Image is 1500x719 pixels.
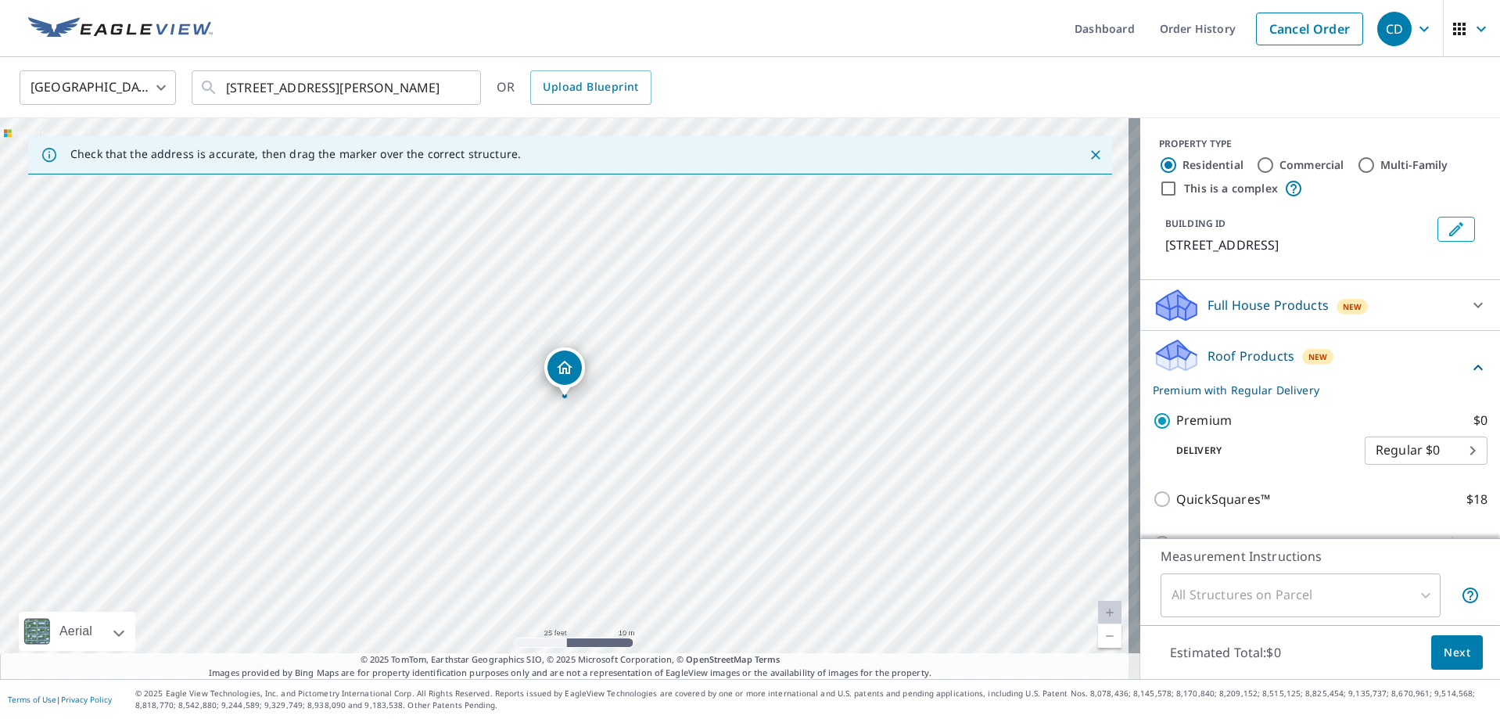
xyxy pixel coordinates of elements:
[1182,157,1243,173] label: Residential
[1176,411,1232,430] p: Premium
[1431,635,1483,670] button: Next
[1448,534,1487,553] p: $13.75
[1437,217,1475,242] button: Edit building 1
[61,694,112,705] a: Privacy Policy
[8,694,56,705] a: Terms of Use
[543,77,638,97] span: Upload Blueprint
[1444,643,1470,663] span: Next
[55,612,97,651] div: Aerial
[19,612,135,651] div: Aerial
[8,695,112,704] p: |
[1086,145,1106,165] button: Close
[1343,300,1362,313] span: New
[686,653,752,665] a: OpenStreetMap
[1208,347,1294,365] p: Roof Products
[1153,286,1487,324] div: Full House ProductsNew
[755,653,781,665] a: Terms
[497,70,651,105] div: OR
[361,653,781,667] span: © 2025 TomTom, Earthstar Geographics SIO, © 2025 Microsoft Corporation, ©
[1153,337,1487,398] div: Roof ProductsNewPremium with Regular Delivery
[1461,586,1480,605] span: Your report will include each building or structure inside the parcel boundary. In some cases, du...
[1308,351,1328,363] span: New
[1184,181,1278,196] label: This is a complex
[1473,411,1487,430] p: $0
[20,66,176,110] div: [GEOGRAPHIC_DATA]
[1256,13,1363,45] a: Cancel Order
[135,688,1492,711] p: © 2025 Eagle View Technologies, Inc. and Pictometry International Corp. All Rights Reserved. Repo...
[1176,490,1270,509] p: QuickSquares™
[70,147,521,161] p: Check that the address is accurate, then drag the marker over the correct structure.
[1161,573,1441,617] div: All Structures on Parcel
[544,347,585,396] div: Dropped pin, building 1, Residential property, 14717 Verdun Estates Dr Florissant, MO 63034
[226,66,449,110] input: Search by address or latitude-longitude
[28,17,213,41] img: EV Logo
[1159,137,1481,151] div: PROPERTY TYPE
[1098,601,1121,624] a: Current Level 20, Zoom In Disabled
[1153,382,1469,398] p: Premium with Regular Delivery
[1279,157,1344,173] label: Commercial
[1153,444,1365,458] p: Delivery
[1098,624,1121,648] a: Current Level 20, Zoom Out
[1165,235,1431,254] p: [STREET_ADDRESS]
[1365,429,1487,473] div: Regular $0
[1380,157,1448,173] label: Multi-Family
[1165,217,1225,230] p: BUILDING ID
[1157,635,1294,670] p: Estimated Total: $0
[1161,547,1480,566] p: Measurement Instructions
[530,70,651,105] a: Upload Blueprint
[1466,490,1487,509] p: $18
[1208,296,1329,315] p: Full House Products
[1176,534,1216,553] p: Gutter
[1377,12,1412,46] div: CD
